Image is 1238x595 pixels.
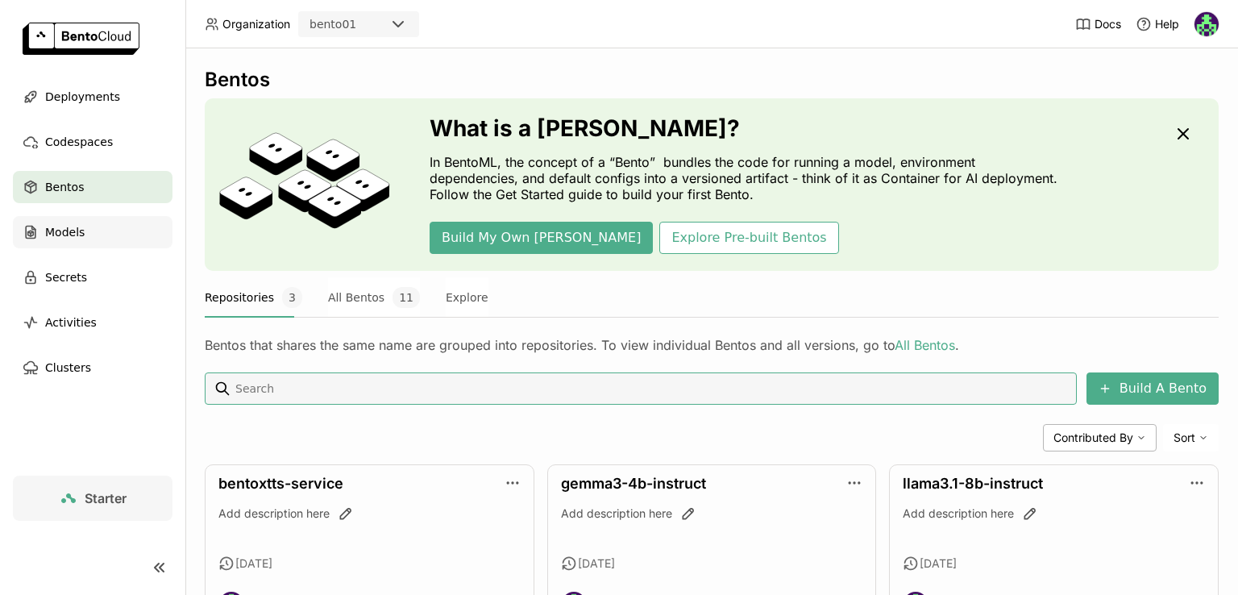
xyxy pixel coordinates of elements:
[13,216,172,248] a: Models
[218,506,521,522] div: Add description here
[393,287,420,308] span: 11
[13,261,172,293] a: Secrets
[1174,431,1195,445] span: Sort
[358,17,359,33] input: Selected bento01.
[13,306,172,339] a: Activities
[218,131,391,238] img: cover onboarding
[1043,424,1157,451] div: Contributed By
[309,16,356,32] div: bento01
[23,23,139,55] img: logo
[430,154,1066,202] p: In BentoML, the concept of a “Bento” bundles the code for running a model, environment dependenci...
[561,475,706,492] a: gemma3-4b-instruct
[920,556,957,571] span: [DATE]
[45,313,97,332] span: Activities
[1075,16,1121,32] a: Docs
[13,352,172,384] a: Clusters
[1086,372,1219,405] button: Build A Bento
[13,476,172,521] a: Starter
[45,87,120,106] span: Deployments
[903,475,1043,492] a: llama3.1-8b-instruct
[561,506,863,522] div: Add description here
[1163,424,1219,451] div: Sort
[1194,12,1219,36] img: Marshal AM
[13,81,172,113] a: Deployments
[222,17,290,31] span: Organization
[903,506,1205,522] div: Add description here
[430,222,653,254] button: Build My Own [PERSON_NAME]
[45,132,113,152] span: Codespaces
[45,268,87,287] span: Secrets
[234,376,1070,402] input: Search
[85,490,127,506] span: Starter
[218,475,343,492] a: bentoxtts-service
[205,68,1219,92] div: Bentos
[13,126,172,158] a: Codespaces
[659,222,838,254] button: Explore Pre-built Bentos
[1095,17,1121,31] span: Docs
[13,171,172,203] a: Bentos
[282,287,302,308] span: 3
[205,277,302,318] button: Repositories
[328,277,420,318] button: All Bentos
[45,223,85,242] span: Models
[45,177,84,197] span: Bentos
[1136,16,1179,32] div: Help
[45,358,91,377] span: Clusters
[1155,17,1179,31] span: Help
[578,556,615,571] span: [DATE]
[895,337,955,353] a: All Bentos
[1053,431,1133,445] span: Contributed By
[430,115,1066,141] h3: What is a [PERSON_NAME]?
[235,556,272,571] span: [DATE]
[446,277,488,318] button: Explore
[205,337,1219,353] div: Bentos that shares the same name are grouped into repositories. To view individual Bentos and all...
